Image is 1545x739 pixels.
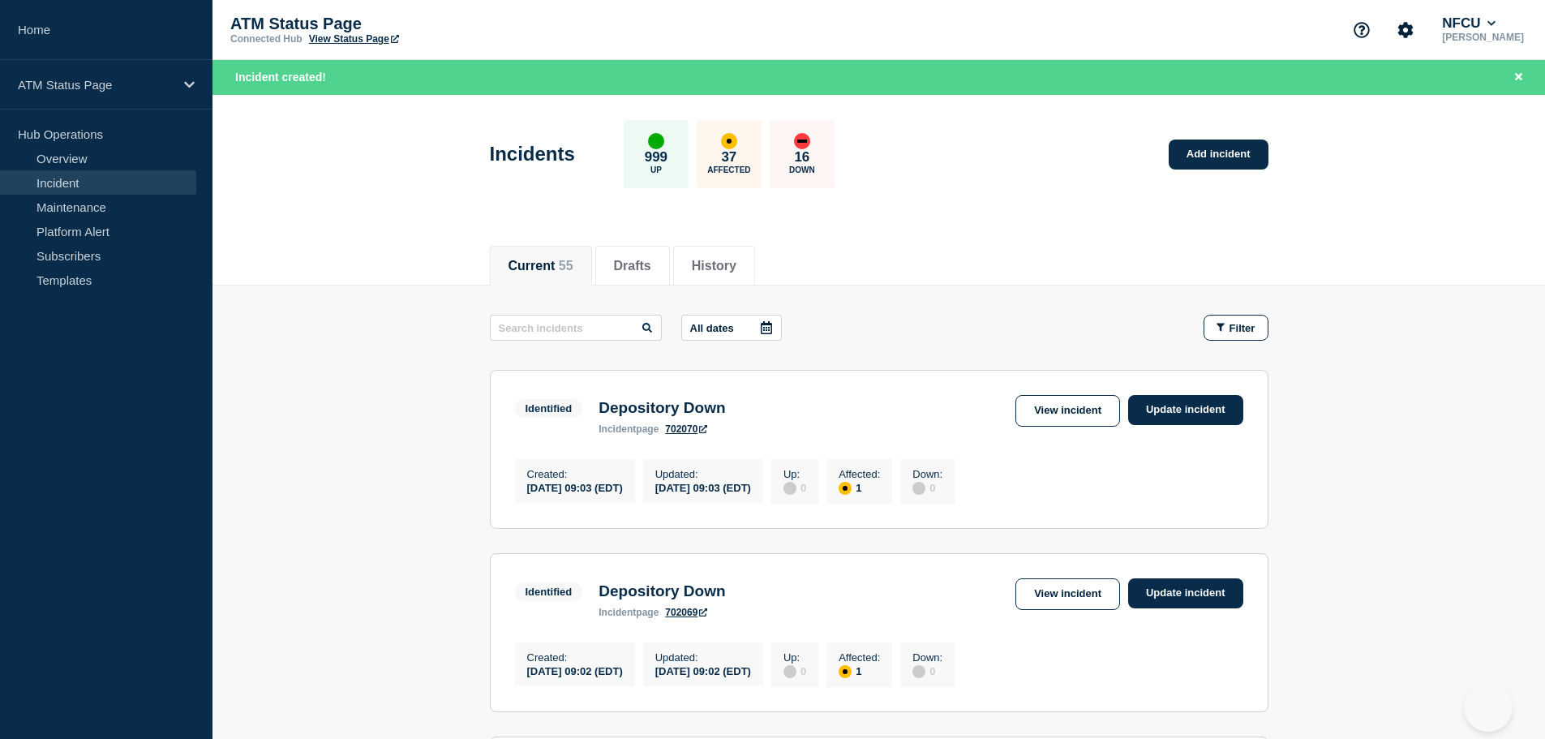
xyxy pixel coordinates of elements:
span: 55 [559,259,573,273]
p: Down [789,165,815,174]
p: Updated : [655,651,751,664]
input: Search incidents [490,315,662,341]
p: Up : [783,651,806,664]
div: [DATE] 09:02 (EDT) [527,664,623,677]
p: page [599,607,659,618]
h3: Depository Down [599,582,725,600]
a: Add incident [1169,140,1268,170]
div: down [794,133,810,149]
p: Connected Hub [230,33,303,45]
p: Updated : [655,468,751,480]
button: Filter [1204,315,1268,341]
div: 0 [783,664,806,678]
div: disabled [912,482,925,495]
p: Down : [912,468,942,480]
a: 702070 [665,423,707,435]
button: All dates [681,315,782,341]
p: Affected : [839,468,880,480]
p: ATM Status Page [230,15,555,33]
div: [DATE] 09:03 (EDT) [527,480,623,494]
button: Support [1345,13,1379,47]
div: up [648,133,664,149]
button: Account settings [1388,13,1423,47]
iframe: Help Scout Beacon - Open [1464,683,1513,732]
p: [PERSON_NAME] [1439,32,1527,43]
button: NFCU [1439,15,1499,32]
p: Created : [527,468,623,480]
div: 0 [912,480,942,495]
div: affected [839,482,852,495]
p: page [599,423,659,435]
p: Created : [527,651,623,664]
a: Update incident [1128,578,1243,608]
span: Identified [515,399,583,418]
p: Up [650,165,662,174]
p: ATM Status Page [18,78,174,92]
p: All dates [690,322,734,334]
div: [DATE] 09:03 (EDT) [655,480,751,494]
p: Affected [707,165,750,174]
div: affected [839,665,852,678]
a: View incident [1015,578,1120,610]
button: History [692,259,736,273]
div: disabled [912,665,925,678]
div: 1 [839,664,880,678]
p: Affected : [839,651,880,664]
div: 1 [839,480,880,495]
div: affected [721,133,737,149]
p: Down : [912,651,942,664]
a: View incident [1015,395,1120,427]
button: Drafts [614,259,651,273]
div: 0 [783,480,806,495]
h1: Incidents [490,143,575,165]
span: Incident created! [235,71,326,84]
h3: Depository Down [599,399,725,417]
div: 0 [912,664,942,678]
a: 702069 [665,607,707,618]
div: [DATE] 09:02 (EDT) [655,664,751,677]
p: 999 [645,149,667,165]
span: incident [599,607,636,618]
span: Identified [515,582,583,601]
span: incident [599,423,636,435]
a: View Status Page [309,33,399,45]
p: Up : [783,468,806,480]
a: Update incident [1128,395,1243,425]
button: Current 55 [509,259,573,273]
button: Close banner [1509,68,1529,87]
div: disabled [783,665,796,678]
div: disabled [783,482,796,495]
span: Filter [1230,322,1255,334]
p: 37 [721,149,736,165]
p: 16 [794,149,809,165]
